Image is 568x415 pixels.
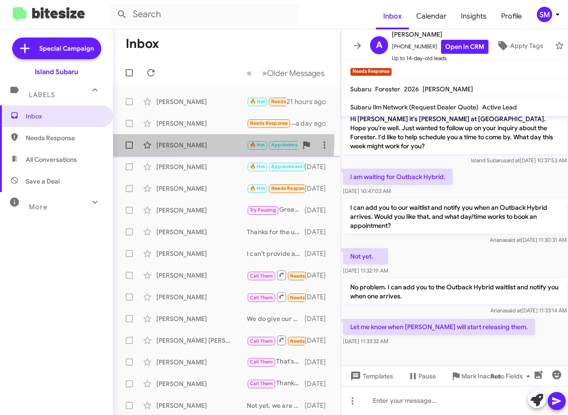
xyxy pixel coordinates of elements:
[156,249,247,258] div: [PERSON_NAME]
[494,3,529,29] span: Profile
[482,103,517,111] span: Active Lead
[247,335,305,346] div: Inbound Call
[267,68,324,78] span: Older Messages
[247,291,305,302] div: Inbound Call
[343,169,453,185] p: I am waiting for Outback Hybrid.
[156,184,247,193] div: [PERSON_NAME]
[296,119,333,128] div: a day ago
[343,267,388,274] span: [DATE] 11:32:19 AM
[29,91,55,99] span: Labels
[247,96,286,107] div: Thank you that could work
[241,64,257,82] button: Previous
[418,368,436,384] span: Pause
[376,38,382,52] span: A
[348,368,393,384] span: Templates
[247,205,305,215] div: Great — glad to hear! Shall I pencil you in for a tentative appointment [DATE]? What day/time wor...
[156,271,247,280] div: [PERSON_NAME]
[271,142,311,148] span: Appointment Set
[305,184,333,193] div: [DATE]
[247,378,305,389] div: Thank you.
[26,112,103,121] span: Inbox
[443,368,508,384] button: Mark Inactive
[250,359,273,365] span: Call Them
[250,142,265,148] span: 🔥 Hot
[350,85,371,93] span: Subaru
[250,120,288,126] span: Needs Response
[156,336,247,345] div: [PERSON_NAME] [PERSON_NAME]
[26,155,77,164] span: All Conversations
[343,338,388,344] span: [DATE] 11:33:32 AM
[505,236,521,243] span: said at
[350,103,479,111] span: Subaru Ilm Network (Request Dealer Quote)
[305,379,333,388] div: [DATE]
[305,358,333,367] div: [DATE]
[156,401,247,410] div: [PERSON_NAME]
[305,249,333,258] div: [DATE]
[341,368,400,384] button: Templates
[247,357,305,367] div: That's perfectly fine! If you have any questions or need assistance later, feel free to reach out...
[305,401,333,410] div: [DATE]
[290,273,329,279] span: Needs Response
[247,227,305,236] div: Thanks for the update — great to know. Would you like me to schedule a visit for May to discuss n...
[156,314,247,323] div: [PERSON_NAME]
[257,64,330,82] button: Next
[290,338,329,344] span: Needs Response
[247,67,252,79] span: «
[305,336,333,345] div: [DATE]
[404,85,419,93] span: 2026
[441,40,488,54] a: Open in CRM
[454,3,494,29] a: Insights
[510,38,543,54] span: Apply Tags
[156,162,247,171] div: [PERSON_NAME]
[490,368,534,384] span: Auto Fields
[156,292,247,302] div: [PERSON_NAME]
[290,295,329,301] span: Needs Response
[343,279,567,304] p: No problem. I can add you to the Outback Hybrid waitlist and notify you when one arrives.
[376,3,409,29] a: Inbox
[488,38,550,54] button: Apply Tags
[156,97,247,106] div: [PERSON_NAME]
[392,29,488,40] span: [PERSON_NAME]
[247,401,305,410] div: Not yet, we are hoping for fall!
[26,133,103,142] span: Needs Response
[242,64,330,82] nav: Page navigation example
[247,269,305,281] div: Inbound Call
[250,164,265,170] span: 🔥 Hot
[409,3,454,29] a: Calendar
[250,381,273,387] span: Call Them
[156,227,247,236] div: [PERSON_NAME]
[26,177,60,186] span: Save a Deal
[392,40,488,54] span: [PHONE_NUMBER]
[343,111,567,154] p: Hi [PERSON_NAME] it's [PERSON_NAME] at [GEOGRAPHIC_DATA]. Hope you're well. Just wanted to follow...
[247,118,296,128] div: Let me know when [PERSON_NAME] will start releasing them.
[250,185,265,191] span: 🔥 Hot
[375,85,400,93] span: Forester
[422,85,473,93] span: [PERSON_NAME]
[250,295,273,301] span: Call Them
[490,307,566,314] span: Ariana [DATE] 11:33:14 AM
[35,67,78,76] div: Island Subaru
[247,183,305,193] div: What am I coming by about? 😊
[156,206,247,215] div: [PERSON_NAME]
[305,314,333,323] div: [DATE]
[262,67,267,79] span: »
[505,307,521,314] span: said at
[461,368,501,384] span: Mark Inactive
[286,97,333,106] div: 21 hours ago
[537,7,552,22] div: SM
[247,314,305,323] div: We do give our best offers after physically seeing the vehicle, when can you come in for a proper...
[343,199,567,234] p: I can add you to our waitlist and notify you when an Outback Hybrid arrives. Would you like that,...
[489,236,566,243] span: Ariana [DATE] 11:30:31 AM
[470,157,566,164] span: Island Subaru [DATE] 10:37:53 AM
[529,7,558,22] button: SM
[392,54,488,63] span: Up to 14-day-old leads
[156,379,247,388] div: [PERSON_NAME]
[29,203,47,211] span: More
[247,140,297,150] div: Your welcome!
[39,44,94,53] span: Special Campaign
[343,188,391,194] span: [DATE] 10:47:03 AM
[350,68,392,76] small: Needs Response
[305,271,333,280] div: [DATE]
